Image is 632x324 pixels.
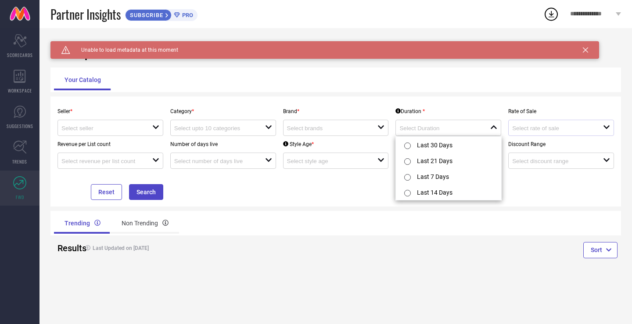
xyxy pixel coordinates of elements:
li: Last 14 Days [396,184,501,200]
input: Select discount range [512,158,594,164]
span: PRO [180,12,193,18]
input: Select seller [61,125,143,132]
p: Seller [57,108,163,114]
p: Revenue per List count [57,141,163,147]
li: Last 21 Days [396,153,501,168]
li: Last 30 Days [396,137,501,153]
p: Rate of Sale [508,108,614,114]
li: Last 7 Days [396,168,501,184]
div: Your Catalog [54,69,111,90]
input: Select rate of sale [512,125,594,132]
p: Number of days live [170,141,276,147]
a: SUBSCRIBEPRO [125,7,197,21]
span: SCORECARDS [7,52,33,58]
input: Select brands [287,125,369,132]
input: Select revenue per list count [61,158,143,164]
div: Trending [54,213,111,234]
div: Style Age [283,141,314,147]
span: Unable to load metadata at this moment [70,47,178,53]
button: Reset [91,184,122,200]
input: Select number of days live [174,158,256,164]
input: Select style age [287,158,369,164]
span: SUGGESTIONS [7,123,33,129]
div: Open download list [543,6,559,22]
p: Brand [283,108,389,114]
button: Sort [583,242,618,258]
input: Select upto 10 categories [174,125,256,132]
button: Search [129,184,163,200]
div: Non Trending [111,213,179,234]
p: Category [170,108,276,114]
p: Discount Range [508,141,614,147]
h4: Last Updated on [DATE] [81,245,305,251]
h2: Results [57,243,74,253]
span: TRENDS [12,158,27,165]
div: Duration [395,108,425,114]
span: WORKSPACE [8,87,32,94]
span: SUBSCRIBE [126,12,165,18]
input: Select Duration [399,125,481,132]
span: FWD [16,194,24,200]
span: Partner Insights [50,5,121,23]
